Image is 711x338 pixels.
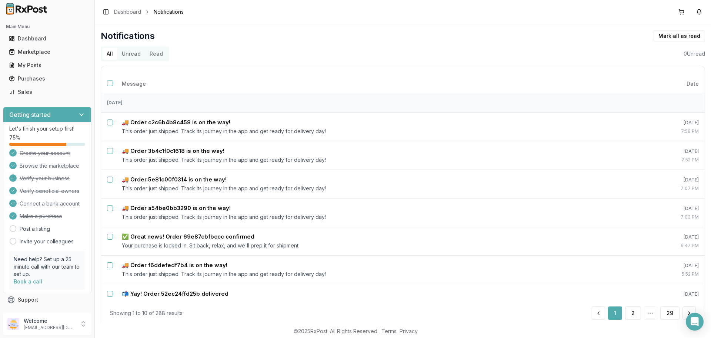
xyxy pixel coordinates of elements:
div: Showing 1 to 10 of 288 results [110,309,183,317]
a: Marketplace [6,45,89,59]
a: Purchases [6,72,89,85]
span: Create your account [20,150,70,157]
button: Select notification: 🚚 Order 3b4c1f0c1618 is on the way! [107,148,113,154]
p: This order just shipped. Track its journey in the app and get ready for delivery day! [122,128,627,135]
button: 29 [660,306,680,320]
h3: Getting started [9,110,51,119]
button: Select notification: 📬 Yay! Order 52ec24ffd25b delivered [107,291,113,297]
div: 7:58 PM [639,128,699,135]
p: [EMAIL_ADDRESS][DOMAIN_NAME] [24,325,75,331]
a: Terms [381,328,397,334]
span: Make a purchase [20,213,62,220]
img: User avatar [7,318,19,330]
th: Message [116,75,633,93]
span: [DATE] [683,148,699,154]
div: Dashboard [9,35,86,42]
div: 7:52 PM [639,156,699,164]
button: Select notification: 🚚 Order c2c6b4b8c458 is on the way! [107,119,113,125]
button: 2 [625,306,641,320]
p: Welcome [24,317,75,325]
span: Notifications [154,8,184,16]
h5: 🚚 Order f6ddefedf7b4 is on the way! [122,262,227,269]
span: [DATE] [683,234,699,240]
a: Invite your colleagues [20,238,74,245]
span: Verify beneficial owners [20,187,79,195]
button: Select all notifications [107,80,113,86]
span: Browse the marketplace [20,162,79,170]
h5: 🚚 Order c2c6b4b8c458 is on the way! [122,119,230,126]
h2: Main Menu [6,24,89,30]
a: Post a listing [20,225,50,233]
span: Feedback [18,309,43,317]
button: Purchases [3,73,91,85]
button: Read [145,48,167,60]
div: Sales [9,88,86,96]
span: [DATE] [683,177,699,183]
div: 7:07 PM [639,185,699,192]
div: Marketplace [9,48,86,56]
h5: 📬 Yay! Order 52ec24ffd25b delivered [122,290,228,298]
button: Select notification: 🚚 Order f6ddefedf7b4 is on the way! [107,262,113,268]
span: [DATE] [683,291,699,297]
span: Verify your business [20,175,70,182]
button: Marketplace [3,46,91,58]
p: This order just shipped. Track its journey in the app and get ready for delivery day! [122,156,627,164]
div: Purchases [9,75,86,82]
a: Privacy [400,328,418,334]
h5: 🚚 Order 3b4c1f0c1618 is on the way! [122,147,224,155]
span: Connect a bank account [20,200,80,207]
div: My Posts [9,62,86,69]
a: Dashboard [114,8,141,16]
a: Dashboard [6,32,89,45]
button: Feedback [3,306,91,320]
div: 0 Unread [684,50,705,58]
h5: 🚚 Order a54be0bb3290 is on the way! [122,204,231,212]
p: Your purchase is locked in. Sit back, relax, and we'll prep it for shipment. [122,242,627,249]
h4: [DATE] [107,99,699,106]
button: Mark all as read [654,30,705,42]
div: 5:52 PM [639,270,699,278]
a: My Posts [6,59,89,72]
button: Select notification: 🚚 Order a54be0bb3290 is on the way! [107,205,113,211]
span: [DATE] [683,205,699,211]
button: My Posts [3,59,91,71]
p: Let's finish your setup first! [9,125,85,132]
button: 1 [608,306,622,320]
button: All [102,48,117,60]
button: Select notification: ✅ Great news! Order 69e87cbfbccc confirmed [107,234,113,240]
div: Open Intercom Messenger [686,313,704,331]
button: Unread [117,48,145,60]
span: [DATE] [683,119,699,125]
p: Need help? Set up a 25 minute call with our team to set up. [14,256,81,278]
span: [DATE] [683,262,699,268]
th: Date [633,75,705,93]
div: 6:47 PM [639,242,699,249]
button: Support [3,293,91,306]
p: This order just shipped. Track its journey in the app and get ready for delivery day! [122,185,627,192]
h5: ✅ Great news! Order 69e87cbfbccc confirmed [122,233,254,240]
span: 75 % [9,134,20,141]
nav: breadcrumb [114,8,184,16]
h5: 🚚 Order 5e81c00f0314 is on the way! [122,176,227,183]
div: 7:03 PM [639,213,699,221]
h1: Notifications [101,30,155,42]
button: Dashboard [3,33,91,45]
img: RxPost Logo [3,3,50,15]
p: This order just shipped. Track its journey in the app and get ready for delivery day! [122,213,627,221]
button: Sales [3,86,91,98]
button: Select notification: 🚚 Order 5e81c00f0314 is on the way! [107,177,113,183]
a: Book a call [14,278,42,285]
p: This order just shipped. Track its journey in the app and get ready for delivery day! [122,270,627,278]
a: Sales [6,85,89,99]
